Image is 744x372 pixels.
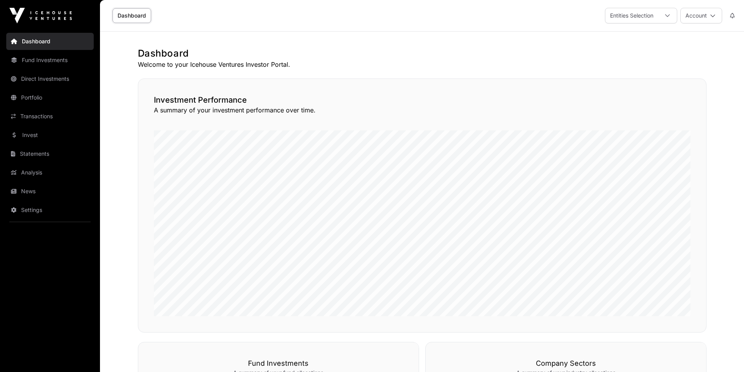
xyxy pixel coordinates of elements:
[6,201,94,219] a: Settings
[6,70,94,87] a: Direct Investments
[6,89,94,106] a: Portfolio
[154,358,403,369] h3: Fund Investments
[6,33,94,50] a: Dashboard
[112,8,151,23] a: Dashboard
[705,335,744,372] iframe: Chat Widget
[441,358,690,369] h3: Company Sectors
[6,52,94,69] a: Fund Investments
[680,8,722,23] button: Account
[9,8,72,23] img: Icehouse Ventures Logo
[154,105,690,115] p: A summary of your investment performance over time.
[6,108,94,125] a: Transactions
[6,126,94,144] a: Invest
[605,8,658,23] div: Entities Selection
[154,94,690,105] h2: Investment Performance
[138,47,707,60] h1: Dashboard
[6,145,94,162] a: Statements
[6,183,94,200] a: News
[138,60,707,69] p: Welcome to your Icehouse Ventures Investor Portal.
[6,164,94,181] a: Analysis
